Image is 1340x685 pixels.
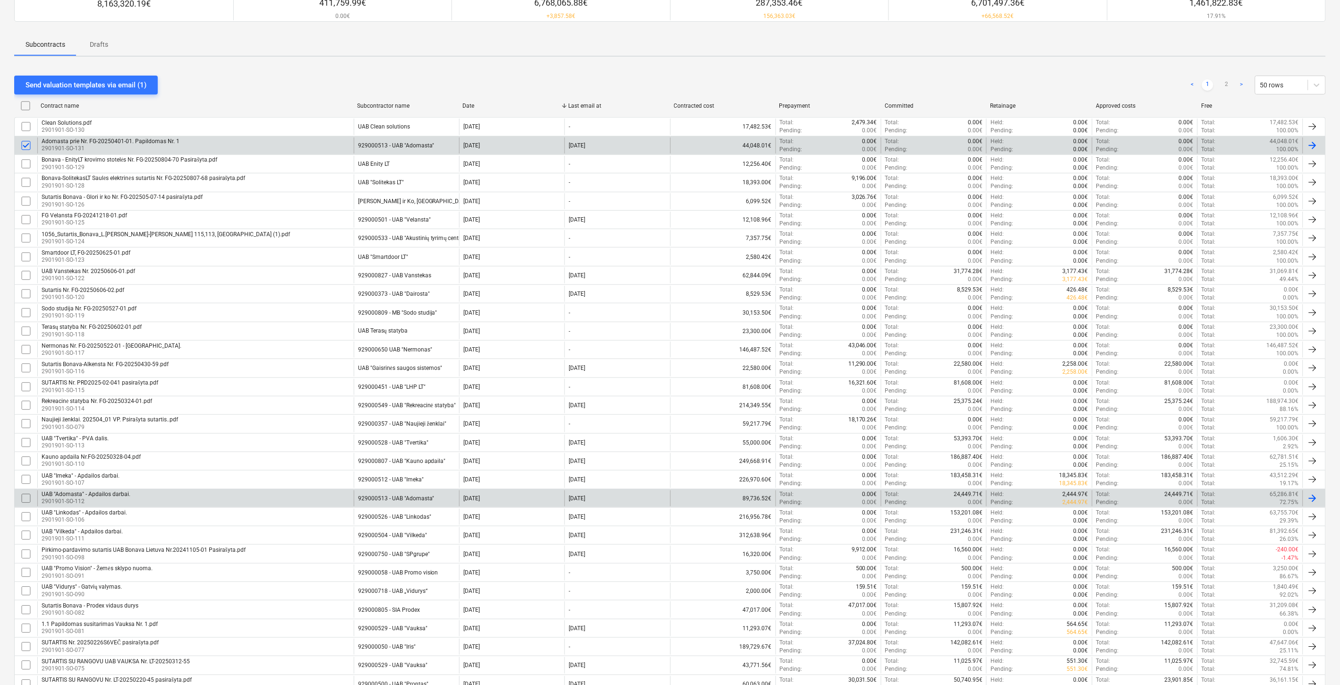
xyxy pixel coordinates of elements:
[990,267,1004,275] p: Held :
[968,146,982,154] p: 0.00€
[1179,220,1194,228] p: 0.00€
[568,103,666,109] div: Last email at
[885,119,899,127] p: Total :
[990,201,1013,209] p: Pending :
[862,248,877,257] p: 0.00€
[780,201,802,209] p: Pending :
[1202,267,1216,275] p: Total :
[1270,212,1299,220] p: 12,108.96€
[42,256,130,264] p: 2901901-SO-123
[1202,257,1216,265] p: Total :
[670,565,776,581] div: 3,750.00€
[463,254,480,260] div: [DATE]
[885,174,899,182] p: Total :
[1179,156,1194,164] p: 0.00€
[990,238,1013,246] p: Pending :
[1277,182,1299,190] p: 100.00%
[990,164,1013,172] p: Pending :
[1293,640,1340,685] iframe: Chat Widget
[862,230,877,238] p: 0.00€
[990,174,1004,182] p: Held :
[1280,275,1299,283] p: 49.44%
[1074,212,1088,220] p: 0.00€
[780,182,802,190] p: Pending :
[1270,156,1299,164] p: 12,256.40€
[1096,220,1119,228] p: Pending :
[885,220,908,228] p: Pending :
[1270,137,1299,146] p: 44,048.01€
[885,103,982,109] div: Committed
[954,267,982,275] p: 31,774.28€
[1202,286,1216,294] p: Total :
[357,103,455,109] div: Subcontractor name
[968,248,982,257] p: 0.00€
[1179,248,1194,257] p: 0.00€
[1074,238,1088,246] p: 0.00€
[990,127,1013,135] p: Pending :
[1202,182,1216,190] p: Total :
[670,193,776,209] div: 6,099.52€
[670,360,776,376] div: 22,580.00€
[968,238,982,246] p: 0.00€
[990,212,1004,220] p: Held :
[358,235,469,242] div: 929000533 - UAB "Akustinių tyrimų centras"
[1179,137,1194,146] p: 0.00€
[780,230,794,238] p: Total :
[990,220,1013,228] p: Pending :
[852,174,877,182] p: 9,196.00€
[1284,286,1299,294] p: 0.00€
[1063,267,1088,275] p: 3,177.43€
[971,12,1024,20] p: + 66,568.52€
[1074,193,1088,201] p: 0.00€
[1179,257,1194,265] p: 0.00€
[670,119,776,135] div: 17,482.53€
[1096,267,1110,275] p: Total :
[990,146,1013,154] p: Pending :
[780,220,802,228] p: Pending :
[670,639,776,655] div: 189,729.67€
[1074,156,1088,164] p: 0.00€
[885,201,908,209] p: Pending :
[670,267,776,283] div: 62,844.09€
[1074,220,1088,228] p: 0.00€
[780,257,802,265] p: Pending :
[42,274,135,283] p: 2901901-SO-122
[1096,174,1110,182] p: Total :
[670,397,776,413] div: 214,349.55€
[670,342,776,358] div: 146,487.52€
[1202,103,1299,109] div: Free
[885,146,908,154] p: Pending :
[463,103,561,109] div: Date
[1277,164,1299,172] p: 100.00%
[42,175,245,182] div: Bonava-SolitekasLT Saulės elektrinės sutartis Nr. FG-20250807-68 pasirašyta.pdf
[569,235,570,241] div: -
[968,127,982,135] p: 0.00€
[1074,174,1088,182] p: 0.00€
[990,257,1013,265] p: Pending :
[358,272,431,279] div: 929000827 - UAB Vanstekas
[885,248,899,257] p: Total :
[42,287,124,293] div: Sutartis Nr. FG-20250606-02.pdf
[1074,119,1088,127] p: 0.00€
[990,137,1004,146] p: Held :
[1096,230,1110,238] p: Total :
[968,174,982,182] p: 0.00€
[1179,174,1194,182] p: 0.00€
[1202,220,1216,228] p: Total :
[670,286,776,302] div: 8,529.53€
[780,146,802,154] p: Pending :
[569,179,570,186] div: -
[670,583,776,599] div: 2,000.00€
[968,182,982,190] p: 0.00€
[1165,267,1194,275] p: 31,774.28€
[1096,137,1110,146] p: Total :
[862,275,877,283] p: 0.00€
[1202,275,1216,283] p: Total :
[780,156,794,164] p: Total :
[862,220,877,228] p: 0.00€
[42,138,179,145] div: Adomasta prie Nr. FG-20250401-01. Papildomas Nr. 1
[1168,286,1194,294] p: 8,529.53€
[885,127,908,135] p: Pending :
[968,201,982,209] p: 0.00€
[968,156,982,164] p: 0.00€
